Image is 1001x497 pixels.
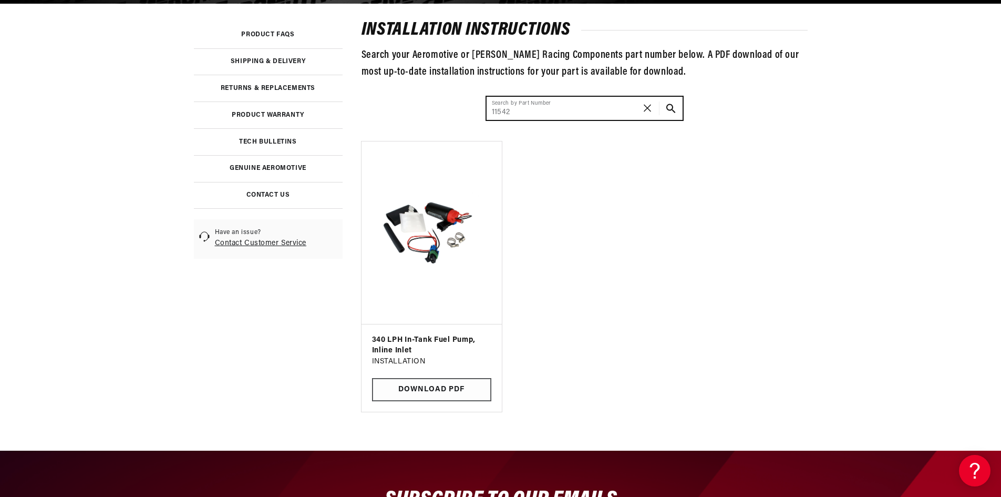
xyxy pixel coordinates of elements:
button: Search Part #, Category or Keyword [659,97,683,120]
input: Search Part #, Category or Keyword [487,97,683,120]
button: Translation missing: en.general.search.reset [636,97,659,120]
a: Contact Customer Service [215,239,306,247]
a: Download PDF [372,378,491,402]
span: Search your Aeromotive or [PERSON_NAME] Racing Components part number below. A PDF download of ou... [362,50,799,77]
p: INSTALLATION [372,356,491,368]
h2: installation instructions [362,22,808,39]
img: 340 LPH In-Tank Fuel Pump, Inline Inlet [370,150,493,316]
h3: 340 LPH In-Tank Fuel Pump, Inline Inlet [372,335,491,356]
span: Have an issue? [215,228,306,237]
